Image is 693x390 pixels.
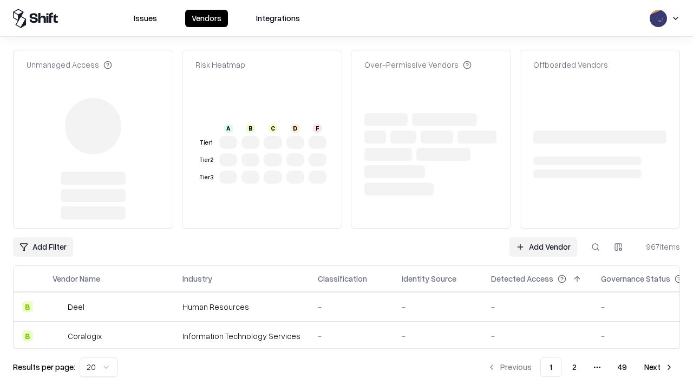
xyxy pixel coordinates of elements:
div: Deel [68,301,84,313]
img: Coralogix [53,330,63,341]
button: Add Filter [13,237,73,257]
div: D [291,124,299,133]
div: - [318,330,384,342]
div: Offboarded Vendors [533,59,608,70]
div: Risk Heatmap [195,59,245,70]
div: - [402,301,474,313]
button: 49 [609,357,636,377]
button: Integrations [250,10,306,27]
div: Tier 3 [198,173,215,182]
nav: pagination [481,357,680,377]
div: - [402,330,474,342]
div: Vendor Name [53,273,100,284]
a: Add Vendor [509,237,577,257]
div: Tier 1 [198,138,215,147]
button: 2 [564,357,585,377]
div: Coralogix [68,330,102,342]
div: 967 items [637,241,680,252]
div: - [318,301,384,313]
div: B [22,301,33,312]
div: Over-Permissive Vendors [364,59,472,70]
div: Classification [318,273,367,284]
div: Governance Status [601,273,670,284]
div: F [313,124,322,133]
div: - [491,330,584,342]
div: Tier 2 [198,155,215,165]
div: Unmanaged Access [27,59,112,70]
button: Issues [127,10,164,27]
img: Deel [53,301,63,312]
div: A [224,124,233,133]
button: 1 [540,357,561,377]
div: C [269,124,277,133]
button: Vendors [185,10,228,27]
div: B [246,124,255,133]
button: Next [638,357,680,377]
div: - [491,301,584,313]
p: Results per page: [13,361,75,373]
div: B [22,330,33,341]
div: Industry [182,273,212,284]
div: Identity Source [402,273,456,284]
div: Detected Access [491,273,553,284]
div: Human Resources [182,301,300,313]
div: Information Technology Services [182,330,300,342]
